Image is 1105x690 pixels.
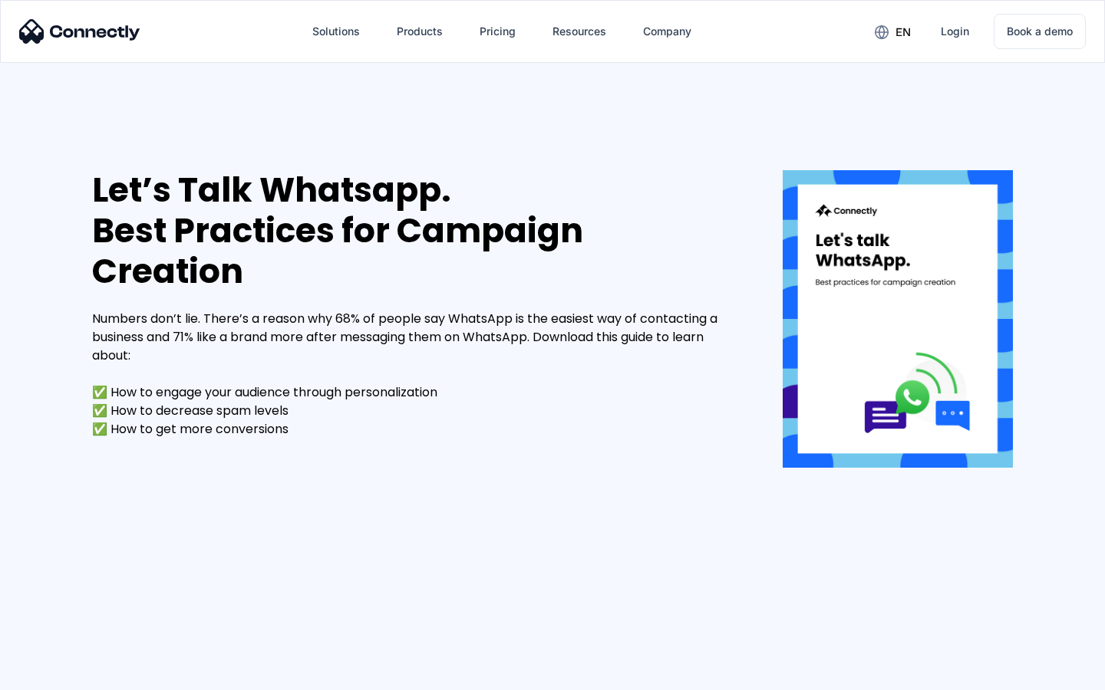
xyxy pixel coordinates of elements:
div: Products [397,21,443,42]
a: Pricing [467,13,528,50]
div: Pricing [480,21,516,42]
img: Connectly Logo [19,19,140,44]
a: Login [929,13,981,50]
aside: Language selected: English [15,663,92,685]
div: Let’s Talk Whatsapp. Best Practices for Campaign Creation [92,170,737,291]
a: Book a demo [994,14,1086,49]
div: Numbers don’t lie. There’s a reason why 68% of people say WhatsApp is the easiest way of contacti... [92,310,737,439]
div: Resources [552,21,606,42]
div: en [896,21,911,43]
div: Login [941,21,969,42]
div: Solutions [312,21,360,42]
div: Company [643,21,691,42]
ul: Language list [31,663,92,685]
